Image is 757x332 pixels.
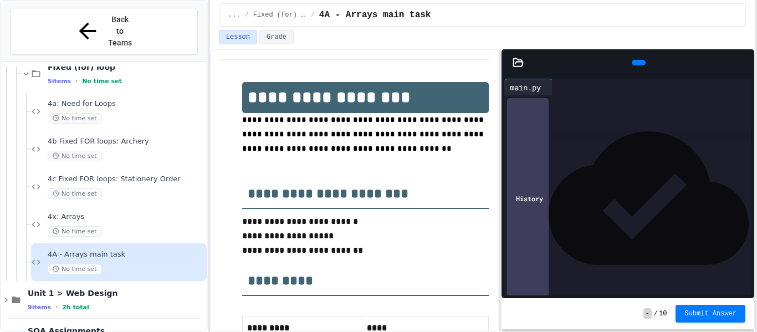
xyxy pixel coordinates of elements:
[643,308,652,319] span: -
[48,151,102,161] span: No time set
[55,303,58,311] span: •
[48,226,102,237] span: No time set
[504,79,553,95] div: main.py
[219,30,257,44] button: Lesson
[48,250,204,259] span: 4A - Arrays main task
[75,76,78,85] span: •
[82,78,122,85] span: No time set
[507,98,549,298] div: History
[311,11,315,19] span: /
[654,309,658,318] span: /
[48,175,204,184] span: 4c Fixed FOR loops: Stationery Order
[48,113,102,124] span: No time set
[48,137,204,146] span: 4b Fixed FOR loops: Archery
[684,309,736,318] span: Submit Answer
[253,11,306,19] span: Fixed (for) loop
[28,288,204,298] span: Unit 1 > Web Design
[48,62,204,72] span: Fixed (for) loop
[48,264,102,274] span: No time set
[48,99,204,109] span: 4a: Need for Loops
[259,30,294,44] button: Grade
[228,11,241,19] span: ...
[48,188,102,199] span: No time set
[504,81,546,93] div: main.py
[28,304,51,311] span: 9 items
[244,11,248,19] span: /
[48,212,204,222] span: 4x: Arrays
[62,304,89,311] span: 2h total
[10,8,198,55] button: Back to Teams
[659,309,667,318] span: 10
[676,305,745,323] button: Submit Answer
[48,78,71,85] span: 5 items
[107,14,133,49] span: Back to Teams
[319,8,431,22] span: 4A - Arrays main task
